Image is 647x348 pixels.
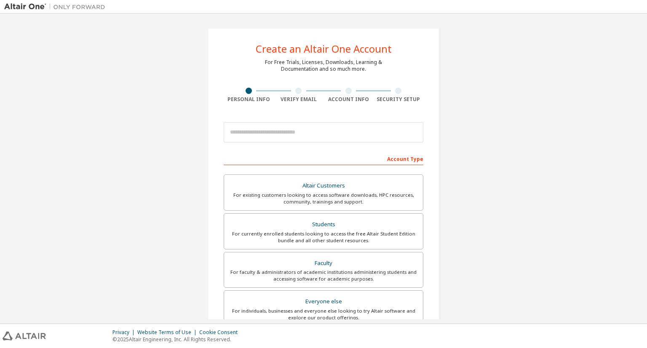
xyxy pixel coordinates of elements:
div: Website Terms of Use [137,329,199,336]
div: Security Setup [374,96,424,103]
div: For individuals, businesses and everyone else looking to try Altair software and explore our prod... [229,308,418,321]
div: Create an Altair One Account [256,44,392,54]
img: Altair One [4,3,110,11]
p: © 2025 Altair Engineering, Inc. All Rights Reserved. [112,336,243,343]
div: Verify Email [274,96,324,103]
div: Cookie Consent [199,329,243,336]
div: Altair Customers [229,180,418,192]
img: altair_logo.svg [3,332,46,340]
div: Faculty [229,257,418,269]
div: Account Type [224,152,423,165]
div: For faculty & administrators of academic institutions administering students and accessing softwa... [229,269,418,282]
div: Students [229,219,418,230]
div: For currently enrolled students looking to access the free Altair Student Edition bundle and all ... [229,230,418,244]
div: For Free Trials, Licenses, Downloads, Learning & Documentation and so much more. [265,59,382,72]
div: Personal Info [224,96,274,103]
div: For existing customers looking to access software downloads, HPC resources, community, trainings ... [229,192,418,205]
div: Everyone else [229,296,418,308]
div: Privacy [112,329,137,336]
div: Account Info [323,96,374,103]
